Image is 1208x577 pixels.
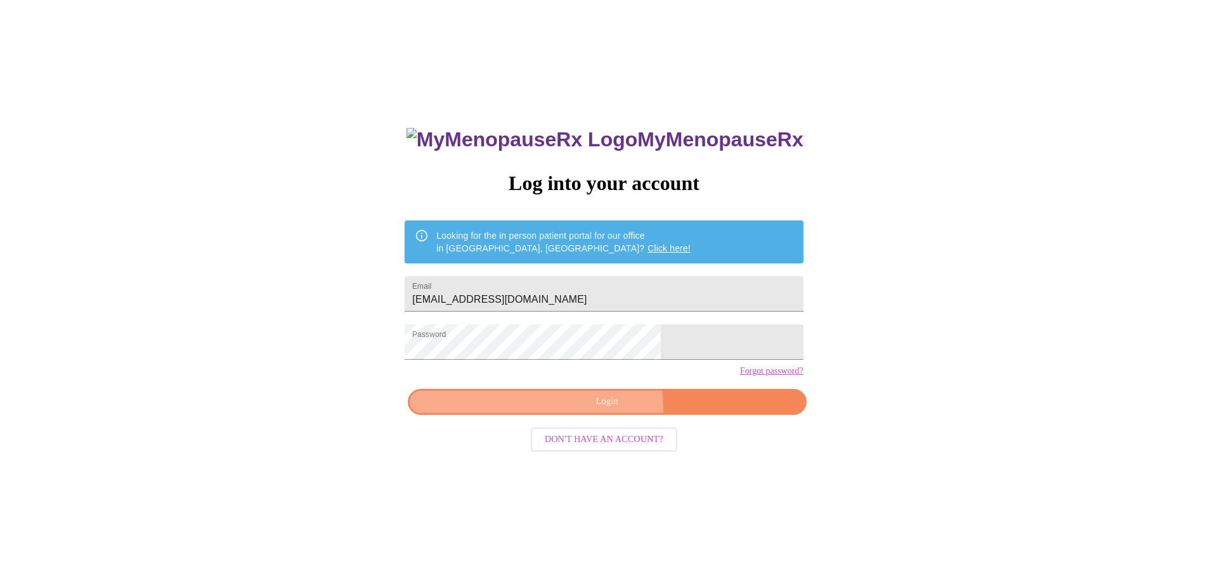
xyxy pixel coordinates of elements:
span: Don't have an account? [545,432,663,448]
span: Login [422,394,791,410]
button: Login [408,389,806,415]
img: MyMenopauseRx Logo [406,128,637,151]
a: Forgot password? [740,366,803,376]
button: Don't have an account? [531,428,677,452]
div: Looking for the in person patient portal for our office in [GEOGRAPHIC_DATA], [GEOGRAPHIC_DATA]? [436,224,691,260]
h3: MyMenopauseRx [406,128,803,151]
a: Click here! [647,243,691,253]
a: Don't have an account? [528,433,680,444]
h3: Log into your account [405,172,803,195]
